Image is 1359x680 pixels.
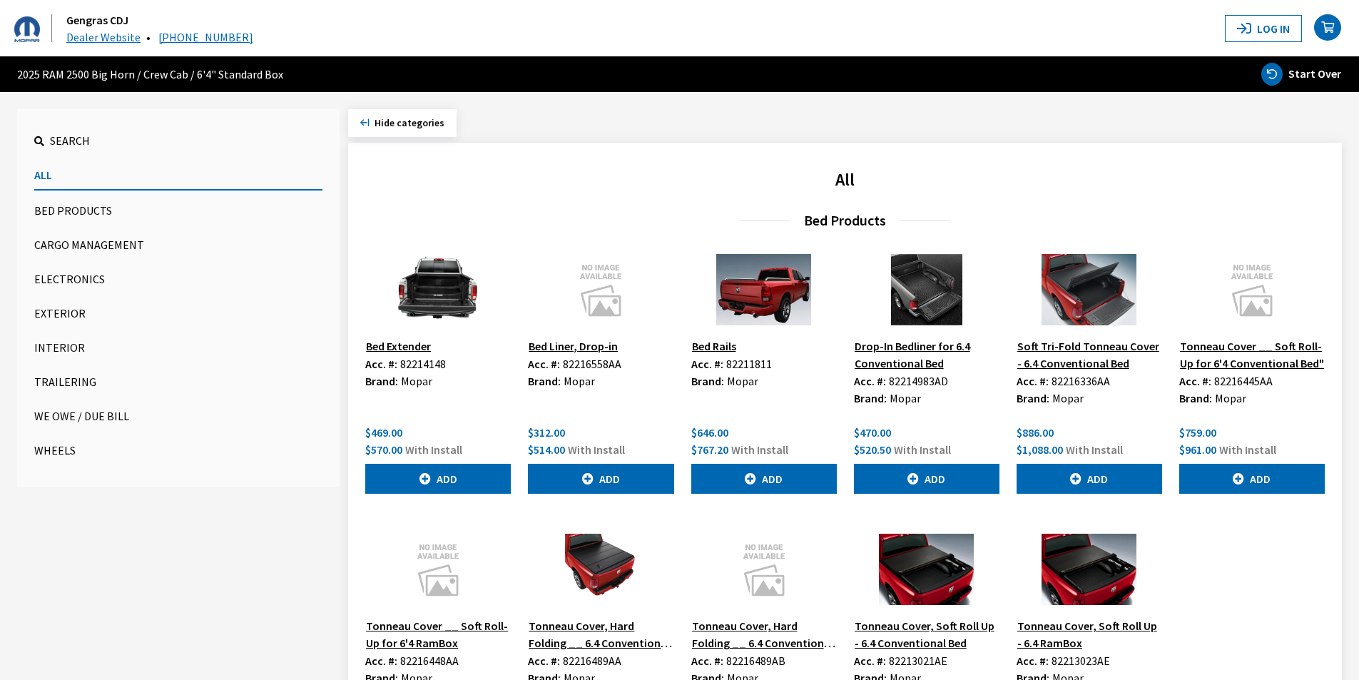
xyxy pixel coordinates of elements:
[890,391,921,405] span: Mopar
[1017,372,1049,390] label: Acc. #:
[17,66,283,83] span: 2025 RAM 2500 Big Horn / Crew Cab / 6'4" Standard Box
[146,30,151,44] span: •
[365,616,511,652] button: Tonneau Cover __ Soft Roll-Up for 6'4 RamBox
[365,464,511,494] button: Add
[34,299,322,328] button: Exterior
[528,464,673,494] button: Add
[1017,534,1162,605] img: Image for Tonneau Cover, Soft Roll Up - 6.4 RamBox
[1017,337,1162,372] button: Soft Tri-Fold Tonneau Cover - 6.4 Conventional Bed
[854,425,891,440] span: $470.00
[1214,374,1273,388] span: 82216445AA
[1288,66,1341,81] span: Start Over
[894,442,951,457] span: With Install
[691,425,728,440] span: $646.00
[528,355,560,372] label: Acc. #:
[1052,654,1110,668] span: 82213023AE
[731,442,788,457] span: With Install
[691,652,723,669] label: Acc. #:
[34,265,322,293] button: Electronics
[1017,464,1162,494] button: Add
[50,133,90,148] span: Search
[528,652,560,669] label: Acc. #:
[365,167,1325,193] h2: All
[727,374,758,388] span: Mopar
[158,30,253,44] a: [PHONE_NUMBER]
[1261,62,1342,86] button: Start Over
[1017,254,1162,325] img: Image for Soft Tri-Fold Tonneau Cover - 6.4 Conventional Bed
[691,254,837,325] img: Image for Bed Rails
[400,654,459,668] span: 82216448AA
[528,254,673,325] img: Image for Bed Liner, Drop-in
[34,161,322,191] button: All
[365,210,1325,231] h3: Bed Products
[1179,337,1325,372] button: Tonneau Cover __ Soft Roll-Up for 6'4 Conventional Bed"
[889,654,947,668] span: 82213021AE
[375,116,444,129] span: Click to hide category section.
[889,374,948,388] span: 82214983AD
[34,333,322,362] button: Interior
[1017,652,1049,669] label: Acc. #:
[563,357,621,371] span: 82216558AA
[1179,442,1216,457] span: $961.00
[365,652,397,669] label: Acc. #:
[34,436,322,465] button: Wheels
[528,425,565,440] span: $312.00
[691,337,737,355] button: Bed Rails
[568,442,625,457] span: With Install
[854,464,999,494] button: Add
[1017,390,1049,407] label: Brand:
[691,355,723,372] label: Acc. #:
[1052,391,1084,405] span: Mopar
[691,534,837,605] img: Image for Tonneau Cover, Hard Folding __ 6.4 Conventional Bed
[726,654,785,668] span: 82216489AB
[34,196,322,225] button: Bed Products
[365,254,511,325] img: Image for Bed Extender
[726,357,772,371] span: 82211811
[1179,390,1212,407] label: Brand:
[1017,442,1063,457] span: $1,088.00
[400,357,446,371] span: 82214148
[528,337,619,355] button: Bed Liner, Drop-in
[528,616,673,652] button: Tonneau Cover, Hard Folding __ 6.4 Conventional Bed
[564,374,595,388] span: Mopar
[365,442,402,457] span: $570.00
[1052,374,1110,388] span: 82216336AA
[1225,15,1302,42] button: Log In
[1017,425,1054,440] span: $886.00
[854,372,886,390] label: Acc. #:
[1179,464,1325,494] button: Add
[691,442,728,457] span: $767.20
[854,254,999,325] img: Image for Drop-In Bedliner for 6.4 Conventional Bed
[34,230,322,259] button: Cargo Management
[1179,425,1216,440] span: $759.00
[1066,442,1123,457] span: With Install
[691,616,837,652] button: Tonneau Cover, Hard Folding __ 6.4 Conventional Bed
[1179,254,1325,325] img: Image for Tonneau Cover __ Soft Roll-Up for 6&#39;4 Conventional Bed&quot;
[1215,391,1246,405] span: Mopar
[1219,442,1276,457] span: With Install
[66,13,128,27] a: Gengras CDJ
[1179,372,1211,390] label: Acc. #:
[1017,616,1162,652] button: Tonneau Cover, Soft Roll Up - 6.4 RamBox
[34,402,322,430] button: We Owe / Due Bill
[14,14,63,41] a: Gengras CDJ logo
[528,442,565,457] span: $514.00
[348,109,457,137] button: Hide categories
[365,355,397,372] label: Acc. #:
[34,367,322,396] button: Trailering
[365,337,432,355] button: Bed Extender
[365,372,398,390] label: Brand:
[563,654,621,668] span: 82216489AA
[854,616,999,652] button: Tonneau Cover, Soft Roll Up - 6.4 Conventional Bed
[854,390,887,407] label: Brand:
[365,425,402,440] span: $469.00
[854,534,999,605] img: Image for Tonneau Cover, Soft Roll Up - 6.4 Conventional Bed
[691,372,724,390] label: Brand:
[66,30,141,44] a: Dealer Website
[854,652,886,669] label: Acc. #:
[528,372,561,390] label: Brand:
[1313,3,1359,54] button: your cart
[365,534,511,605] img: Image for Tonneau Cover __ Soft Roll-Up for 6&#39;4 RamBox
[401,374,432,388] span: Mopar
[691,464,837,494] button: Add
